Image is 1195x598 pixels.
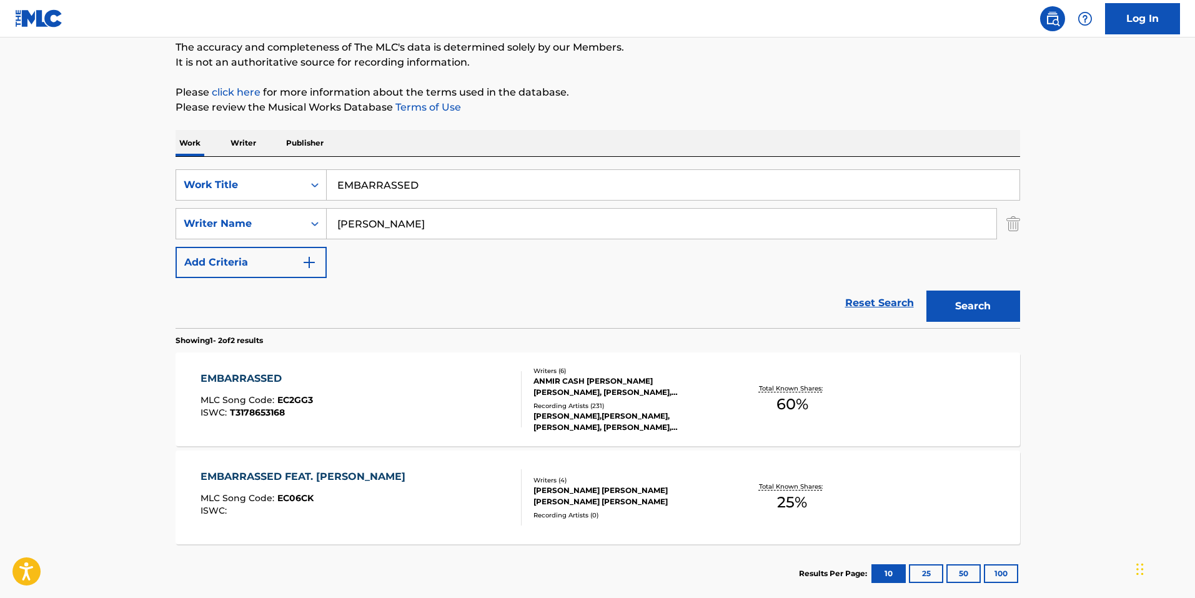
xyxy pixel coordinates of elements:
a: click here [212,86,260,98]
img: Delete Criterion [1006,208,1020,239]
p: Work [176,130,204,156]
a: EMBARRASSED FEAT. [PERSON_NAME]MLC Song Code:EC06CKISWC:Writers (4)[PERSON_NAME] [PERSON_NAME] [P... [176,451,1020,544]
div: Drag [1136,551,1144,588]
span: MLC Song Code : [201,492,277,504]
div: Writer Name [184,216,296,231]
div: Help [1073,6,1098,31]
span: ISWC : [201,407,230,418]
p: The accuracy and completeness of The MLC's data is determined solely by our Members. [176,40,1020,55]
div: [PERSON_NAME] [PERSON_NAME] [PERSON_NAME] [PERSON_NAME] [533,485,722,507]
span: MLC Song Code : [201,394,277,406]
p: Results Per Page: [799,568,870,579]
div: EMBARRASSED [201,371,313,386]
p: Total Known Shares: [759,384,826,393]
a: EMBARRASSEDMLC Song Code:EC2GG3ISWC:T3178653168Writers (6)ANMIR CASH [PERSON_NAME] [PERSON_NAME],... [176,352,1020,446]
div: Writers ( 4 ) [533,476,722,485]
div: Recording Artists ( 0 ) [533,511,722,520]
div: Work Title [184,177,296,192]
div: [PERSON_NAME],[PERSON_NAME], [PERSON_NAME], [PERSON_NAME], [PERSON_NAME],[PERSON_NAME], [PERSON_N... [533,411,722,433]
span: 25 % [777,491,807,514]
p: Publisher [282,130,327,156]
span: T3178653168 [230,407,285,418]
img: MLC Logo [15,9,63,27]
div: EMBARRASSED FEAT. [PERSON_NAME] [201,469,412,484]
form: Search Form [176,169,1020,328]
button: 10 [871,564,906,583]
a: Log In [1105,3,1180,34]
button: 50 [946,564,981,583]
a: Public Search [1040,6,1065,31]
a: Reset Search [839,289,920,317]
iframe: Chat Widget [1133,538,1195,598]
span: EC2GG3 [277,394,313,406]
button: 100 [984,564,1018,583]
div: ANMIR CASH [PERSON_NAME] [PERSON_NAME], [PERSON_NAME], [PERSON_NAME], [PERSON_NAME], [PERSON_NAME... [533,376,722,398]
span: 60 % [776,393,808,416]
p: Writer [227,130,260,156]
p: Showing 1 - 2 of 2 results [176,335,263,346]
div: Recording Artists ( 231 ) [533,401,722,411]
span: ISWC : [201,505,230,516]
img: search [1045,11,1060,26]
div: Writers ( 6 ) [533,366,722,376]
button: Add Criteria [176,247,327,278]
button: 25 [909,564,943,583]
p: It is not an authoritative source for recording information. [176,55,1020,70]
img: 9d2ae6d4665cec9f34b9.svg [302,255,317,270]
a: Terms of Use [393,101,461,113]
p: Please review the Musical Works Database [176,100,1020,115]
span: EC06CK [277,492,314,504]
button: Search [926,291,1020,322]
p: Total Known Shares: [759,482,826,491]
img: help [1078,11,1093,26]
p: Please for more information about the terms used in the database. [176,85,1020,100]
